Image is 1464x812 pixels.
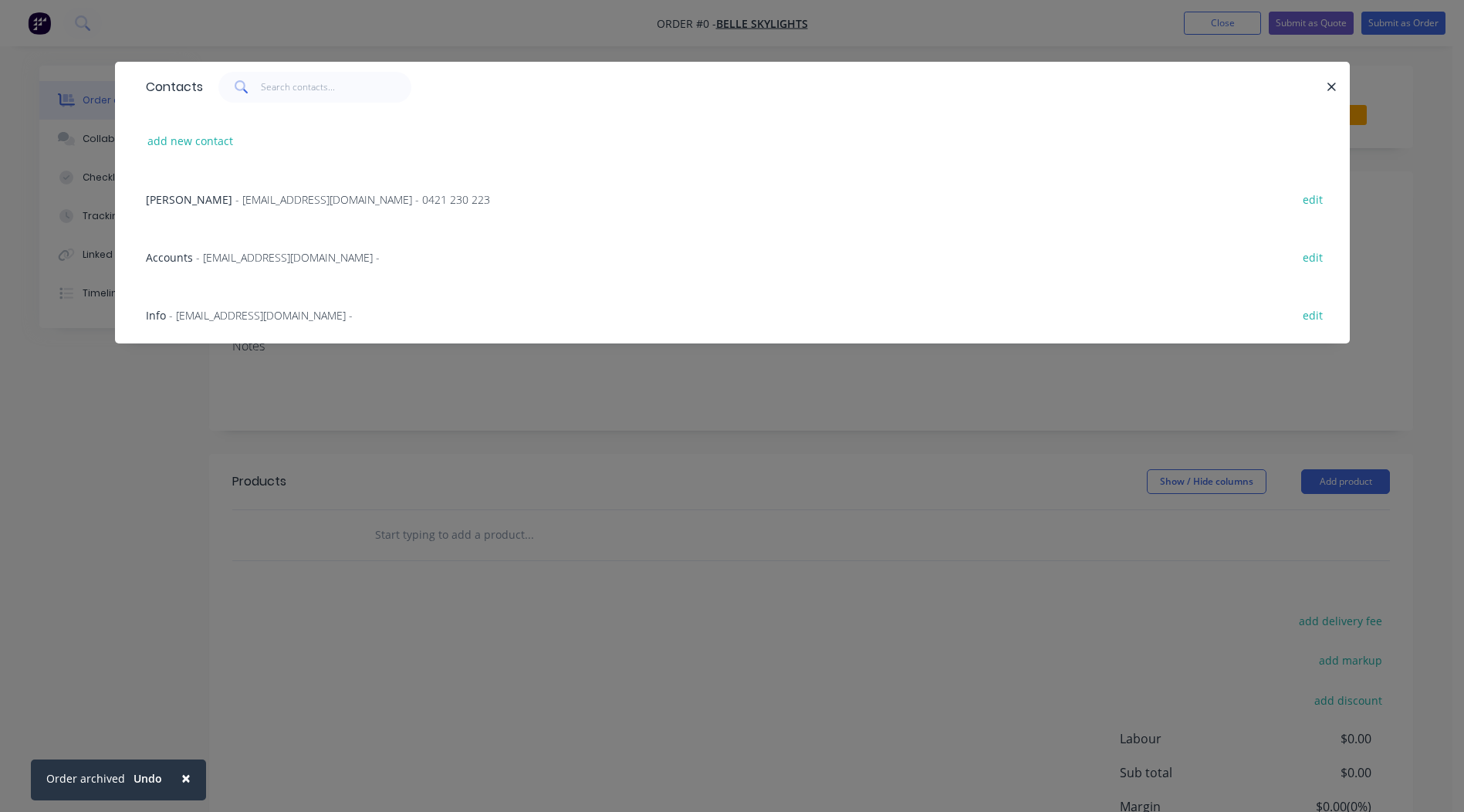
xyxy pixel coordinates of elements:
button: Undo [125,767,171,790]
button: Close [166,760,206,797]
span: Accounts [146,250,193,265]
span: Info [146,308,166,323]
button: edit [1295,246,1331,267]
button: edit [1295,188,1331,209]
span: - [EMAIL_ADDRESS][DOMAIN_NAME] - [196,250,380,265]
button: edit [1295,304,1331,325]
div: Order archived [46,770,125,787]
button: add new contact [140,130,242,151]
span: - [EMAIL_ADDRESS][DOMAIN_NAME] - [169,308,353,323]
span: [PERSON_NAME] [146,192,232,207]
span: - [EMAIL_ADDRESS][DOMAIN_NAME] - 0421 230 223 [235,192,490,207]
div: Contacts [138,63,203,112]
input: Search contacts... [261,72,411,103]
span: × [181,767,191,789]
